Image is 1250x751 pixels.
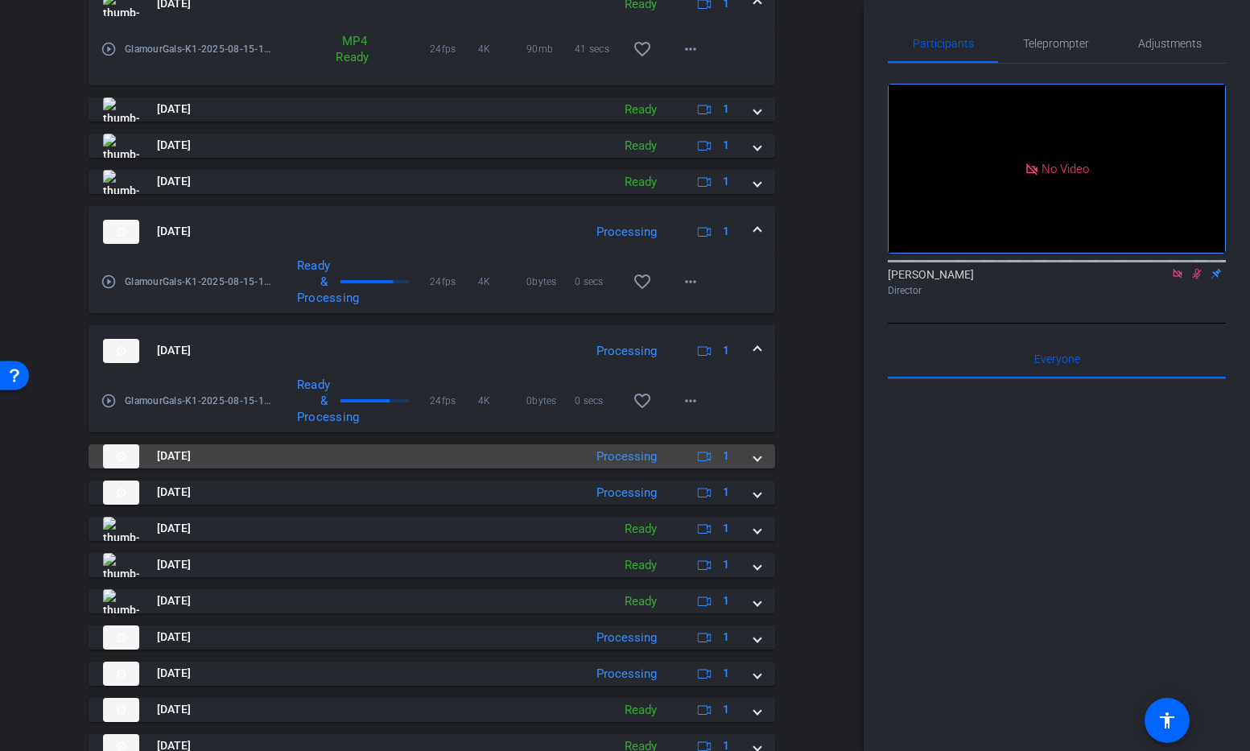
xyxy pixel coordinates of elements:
[103,625,139,650] img: thumb-nail
[1042,161,1089,175] span: No Video
[681,391,700,411] mat-icon: more_horiz
[89,698,775,722] mat-expansion-panel-header: thumb-nail[DATE]Ready1
[103,339,139,363] img: thumb-nail
[89,625,775,650] mat-expansion-panel-header: thumb-nail[DATE]Processing1
[575,274,623,290] span: 0 secs
[723,484,729,501] span: 1
[1023,38,1089,49] span: Teleprompter
[430,41,478,57] span: 24fps
[103,481,139,505] img: thumb-nail
[89,589,775,613] mat-expansion-panel-header: thumb-nail[DATE]Ready1
[526,393,575,409] span: 0bytes
[157,629,191,646] span: [DATE]
[478,393,526,409] span: 4K
[103,589,139,613] img: thumb-nail
[723,137,729,154] span: 1
[103,134,139,158] img: thumb-nail
[101,393,117,409] mat-icon: play_circle_outline
[526,274,575,290] span: 0bytes
[89,258,775,313] div: thumb-nail[DATE]Processing1
[89,30,775,85] div: thumb-nail[DATE]Ready1
[526,41,575,57] span: 90mb
[723,173,729,190] span: 1
[289,377,336,425] div: Ready & Processing
[588,665,665,683] div: Processing
[617,701,665,720] div: Ready
[888,266,1226,298] div: [PERSON_NAME]
[103,553,139,577] img: thumb-nail
[101,274,117,290] mat-icon: play_circle_outline
[723,520,729,537] span: 1
[157,173,191,190] span: [DATE]
[89,97,775,122] mat-expansion-panel-header: thumb-nail[DATE]Ready1
[103,517,139,541] img: thumb-nail
[633,391,652,411] mat-icon: favorite_border
[103,220,139,244] img: thumb-nail
[617,556,665,575] div: Ready
[157,520,191,537] span: [DATE]
[89,134,775,158] mat-expansion-panel-header: thumb-nail[DATE]Ready1
[89,325,775,377] mat-expansion-panel-header: thumb-nail[DATE]Processing1
[1157,711,1177,730] mat-icon: accessibility
[588,223,665,241] div: Processing
[681,272,700,291] mat-icon: more_horiz
[723,342,729,359] span: 1
[430,393,478,409] span: 24fps
[89,481,775,505] mat-expansion-panel-header: thumb-nail[DATE]Processing1
[89,170,775,194] mat-expansion-panel-header: thumb-nail[DATE]Ready1
[681,39,700,59] mat-icon: more_horiz
[478,274,526,290] span: 4K
[157,342,191,359] span: [DATE]
[617,520,665,538] div: Ready
[289,258,336,306] div: Ready & Processing
[617,137,665,155] div: Ready
[157,484,191,501] span: [DATE]
[157,701,191,718] span: [DATE]
[588,448,665,466] div: Processing
[575,41,623,57] span: 41 secs
[588,342,665,361] div: Processing
[89,377,775,432] div: thumb-nail[DATE]Processing1
[157,448,191,464] span: [DATE]
[723,592,729,609] span: 1
[723,101,729,118] span: 1
[157,592,191,609] span: [DATE]
[913,38,974,49] span: Participants
[617,101,665,119] div: Ready
[157,556,191,573] span: [DATE]
[1034,353,1080,365] span: Everyone
[103,170,139,194] img: thumb-nail
[103,97,139,122] img: thumb-nail
[588,484,665,502] div: Processing
[633,39,652,59] mat-icon: favorite_border
[633,272,652,291] mat-icon: favorite_border
[328,33,375,65] div: MP4 Ready
[723,701,729,718] span: 1
[617,173,665,192] div: Ready
[103,444,139,468] img: thumb-nail
[103,662,139,686] img: thumb-nail
[103,698,139,722] img: thumb-nail
[723,448,729,464] span: 1
[101,41,117,57] mat-icon: play_circle_outline
[89,206,775,258] mat-expansion-panel-header: thumb-nail[DATE]Processing1
[89,553,775,577] mat-expansion-panel-header: thumb-nail[DATE]Ready1
[125,274,273,290] span: GlamourGals-K1-2025-08-15-10-30-04-936-0
[723,223,729,240] span: 1
[89,517,775,541] mat-expansion-panel-header: thumb-nail[DATE]Ready1
[157,665,191,682] span: [DATE]
[723,629,729,646] span: 1
[89,662,775,686] mat-expansion-panel-header: thumb-nail[DATE]Processing1
[888,283,1226,298] div: Director
[157,137,191,154] span: [DATE]
[588,629,665,647] div: Processing
[89,444,775,468] mat-expansion-panel-header: thumb-nail[DATE]Processing1
[723,665,729,682] span: 1
[125,41,273,57] span: GlamourGals-K1-2025-08-15-10-35-33-475-0
[157,223,191,240] span: [DATE]
[575,393,623,409] span: 0 secs
[478,41,526,57] span: 4K
[430,274,478,290] span: 24fps
[723,556,729,573] span: 1
[1138,38,1202,49] span: Adjustments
